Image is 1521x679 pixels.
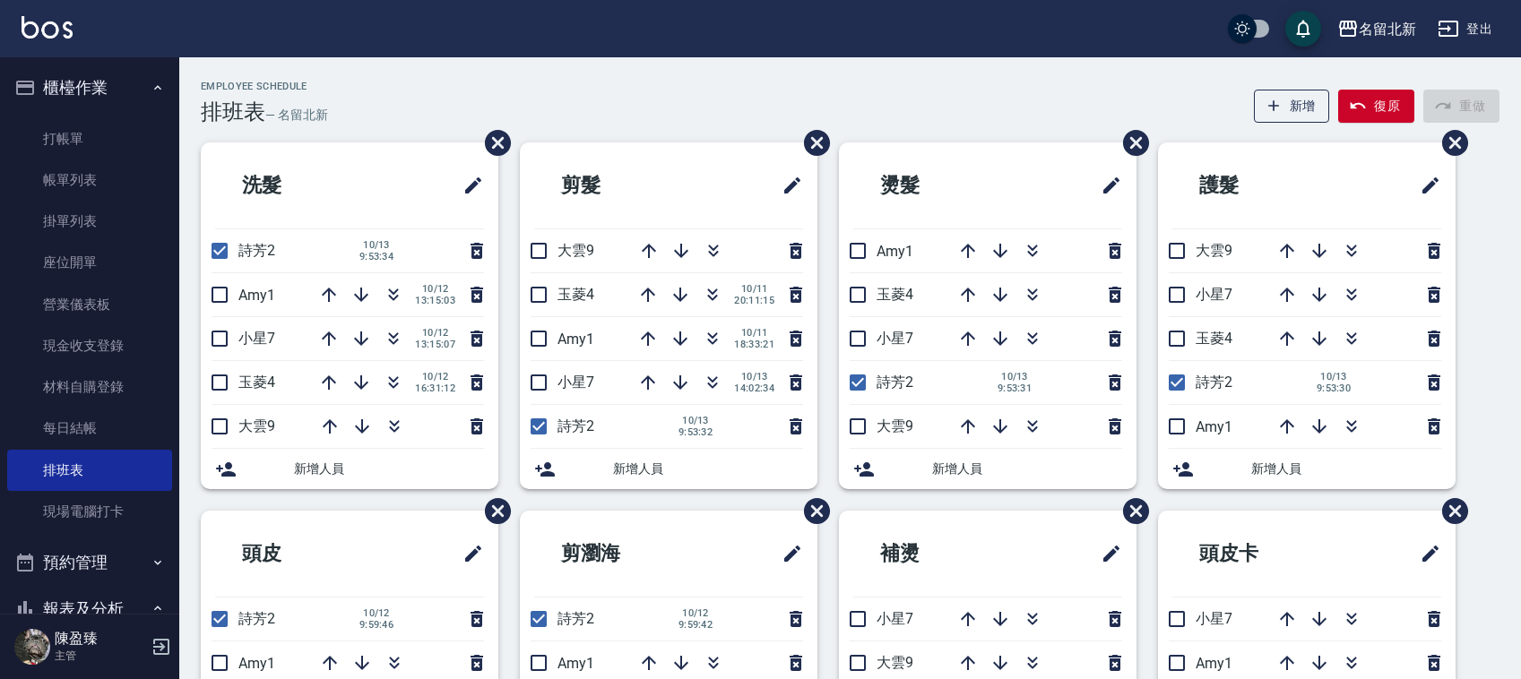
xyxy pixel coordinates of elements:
[1254,90,1330,123] button: 新增
[7,325,172,366] a: 現金收支登錄
[7,450,172,491] a: 排班表
[877,243,913,260] span: Amy1
[557,286,594,303] span: 玉菱4
[1110,116,1152,169] span: 刪除班表
[7,586,172,632] button: 報表及分析
[7,491,172,532] a: 現場電腦打卡
[201,99,265,125] h3: 排班表
[415,327,455,339] span: 10/12
[22,16,73,39] img: Logo
[238,330,275,347] span: 小星7
[452,532,484,575] span: 修改班表的標題
[201,81,328,92] h2: Employee Schedule
[1090,164,1122,207] span: 修改班表的標題
[415,371,455,382] span: 10/12
[7,201,172,242] a: 掛單列表
[557,610,594,627] span: 詩芳2
[995,371,1034,382] span: 10/13
[771,164,803,207] span: 修改班表的標題
[995,382,1034,394] span: 9:53:31
[853,153,1018,218] h2: 燙髮
[877,654,913,671] span: 大雲9
[1314,382,1353,394] span: 9:53:30
[7,366,172,408] a: 材料自購登錄
[201,449,498,489] div: 新增人員
[265,106,328,125] h6: — 名留北新
[1110,485,1152,537] span: 刪除班表
[877,610,913,627] span: 小星7
[932,460,1122,478] span: 新增人員
[7,118,172,159] a: 打帳單
[557,655,594,672] span: Amy1
[1196,655,1232,672] span: Amy1
[734,327,774,339] span: 10/11
[7,242,172,283] a: 座位開單
[877,417,913,434] span: 大雲9
[877,374,913,391] span: 詩芳2
[1314,371,1353,382] span: 10/13
[520,449,817,489] div: 新增人員
[1429,485,1471,537] span: 刪除班表
[1172,153,1337,218] h2: 護髮
[7,408,172,449] a: 每日結帳
[55,630,146,648] h5: 陳盈臻
[734,283,774,295] span: 10/11
[1429,116,1471,169] span: 刪除班表
[357,607,396,619] span: 10/12
[471,485,514,537] span: 刪除班表
[676,607,715,619] span: 10/12
[452,164,484,207] span: 修改班表的標題
[238,242,275,259] span: 詩芳2
[7,64,172,111] button: 櫃檯作業
[557,417,594,434] span: 詩芳2
[1196,374,1232,391] span: 詩芳2
[791,485,833,537] span: 刪除班表
[238,374,275,391] span: 玉菱4
[1158,449,1456,489] div: 新增人員
[676,619,715,631] span: 9:59:42
[357,239,396,251] span: 10/13
[853,521,1018,586] h2: 補燙
[534,153,699,218] h2: 剪髮
[1196,610,1232,627] span: 小星7
[1251,460,1441,478] span: 新增人員
[215,153,380,218] h2: 洗髮
[557,374,594,391] span: 小星7
[1285,11,1321,47] button: save
[1430,13,1499,46] button: 登出
[1338,90,1414,123] button: 復原
[791,116,833,169] span: 刪除班表
[534,521,709,586] h2: 剪瀏海
[1090,532,1122,575] span: 修改班表的標題
[1196,418,1232,435] span: Amy1
[1196,330,1232,347] span: 玉菱4
[14,629,50,665] img: Person
[1196,242,1232,259] span: 大雲9
[877,286,913,303] span: 玉菱4
[1359,18,1416,40] div: 名留北新
[7,284,172,325] a: 營業儀表板
[215,521,380,586] h2: 頭皮
[415,339,455,350] span: 13:15:07
[294,460,484,478] span: 新增人員
[877,330,913,347] span: 小星7
[415,295,455,306] span: 13:15:03
[734,371,774,382] span: 10/13
[557,242,594,259] span: 大雲9
[357,251,396,262] span: 9:53:34
[238,610,275,627] span: 詩芳2
[238,287,275,304] span: Amy1
[415,283,455,295] span: 10/12
[676,426,715,438] span: 9:53:32
[613,460,803,478] span: 新增人員
[415,382,455,394] span: 16:31:12
[1409,164,1441,207] span: 修改班表的標題
[238,417,275,434] span: 大雲9
[676,415,715,426] span: 10/13
[1330,11,1423,47] button: 名留北新
[55,648,146,664] p: 主管
[471,116,514,169] span: 刪除班表
[771,532,803,575] span: 修改班表的標題
[1196,286,1232,303] span: 小星7
[1172,521,1347,586] h2: 頭皮卡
